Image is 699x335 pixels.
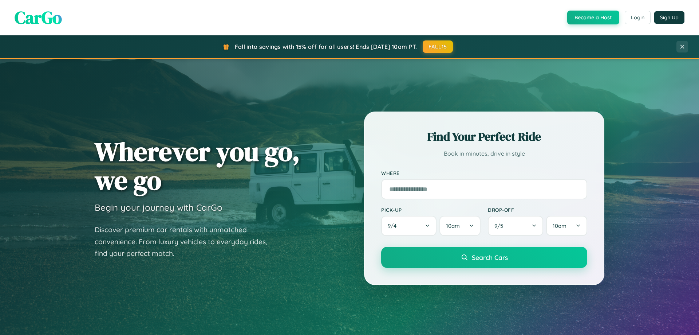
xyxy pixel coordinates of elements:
[381,170,587,176] label: Where
[546,216,587,236] button: 10am
[381,207,481,213] label: Pick-up
[381,148,587,159] p: Book in minutes, drive in style
[472,253,508,261] span: Search Cars
[654,11,684,24] button: Sign Up
[235,43,417,50] span: Fall into savings with 15% off for all users! Ends [DATE] 10am PT.
[423,40,453,53] button: FALL15
[494,222,507,229] span: 9 / 5
[381,129,587,145] h2: Find Your Perfect Ride
[95,202,222,213] h3: Begin your journey with CarGo
[381,247,587,268] button: Search Cars
[95,224,277,260] p: Discover premium car rentals with unmatched convenience. From luxury vehicles to everyday rides, ...
[625,11,651,24] button: Login
[439,216,481,236] button: 10am
[553,222,566,229] span: 10am
[567,11,619,24] button: Become a Host
[95,137,300,195] h1: Wherever you go, we go
[15,5,62,30] span: CarGo
[488,216,543,236] button: 9/5
[488,207,587,213] label: Drop-off
[446,222,460,229] span: 10am
[381,216,437,236] button: 9/4
[388,222,400,229] span: 9 / 4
